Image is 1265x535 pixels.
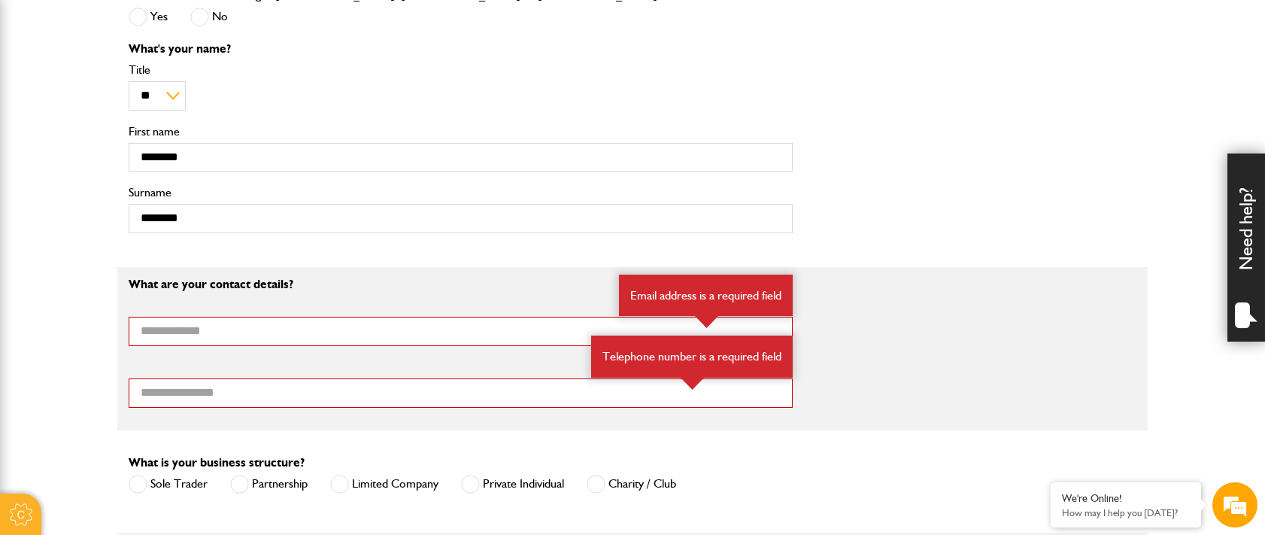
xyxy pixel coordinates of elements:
div: Telephone number is a required field [591,336,793,378]
p: What's your name? [129,43,793,55]
label: Title [129,64,793,76]
div: Email address is a required field [619,275,793,317]
p: What are your contact details? [129,278,793,290]
img: error-box-arrow.svg [695,316,718,328]
label: Yes [129,8,168,26]
p: How may I help you today? [1062,507,1190,518]
img: error-box-arrow.svg [681,378,704,390]
label: Surname [129,187,793,199]
label: Partnership [230,475,308,494]
label: No [190,8,228,26]
div: Need help? [1227,154,1265,342]
label: Sole Trader [129,475,208,494]
label: Limited Company [330,475,438,494]
label: What is your business structure? [129,457,305,469]
div: We're Online! [1062,492,1190,505]
label: Charity / Club [587,475,676,494]
label: Private Individual [461,475,564,494]
label: First name [129,126,793,138]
